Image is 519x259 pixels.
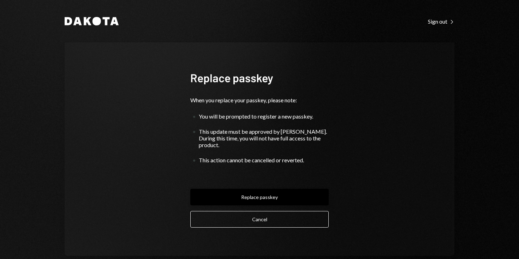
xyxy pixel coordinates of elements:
[199,157,329,163] div: This action cannot be cancelled or reverted.
[199,113,329,120] div: You will be prompted to register a new passkey.
[428,17,454,25] a: Sign out
[190,189,329,205] button: Replace passkey
[190,211,329,228] button: Cancel
[428,18,454,25] div: Sign out
[190,71,329,85] h1: Replace passkey
[190,96,329,104] div: When you replace your passkey, please note:
[199,128,329,148] div: This update must be approved by [PERSON_NAME]. During this time, you will not have full access to...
